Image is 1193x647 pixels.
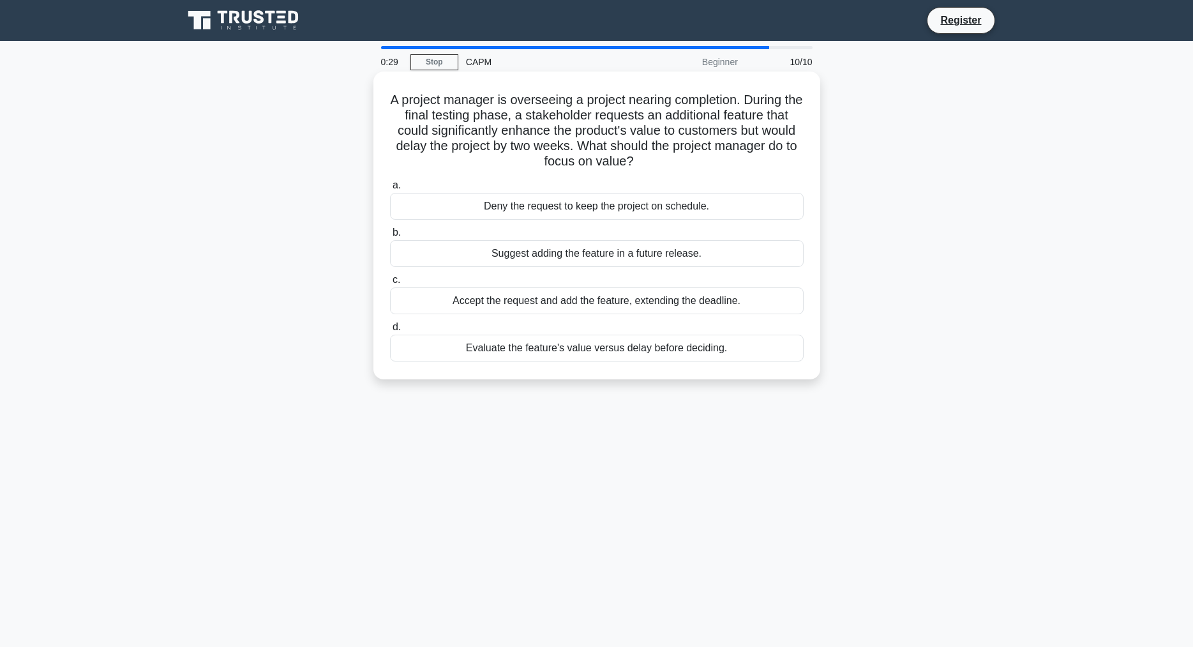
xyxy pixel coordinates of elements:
[390,193,804,220] div: Deny the request to keep the project on schedule.
[389,92,805,170] h5: A project manager is overseeing a project nearing completion. During the final testing phase, a s...
[458,49,634,75] div: CAPM
[393,321,401,332] span: d.
[393,274,400,285] span: c.
[746,49,820,75] div: 10/10
[390,335,804,362] div: Evaluate the feature's value versus delay before deciding.
[933,12,989,28] a: Register
[410,54,458,70] a: Stop
[393,227,401,238] span: b.
[390,240,804,267] div: Suggest adding the feature in a future release.
[634,49,746,75] div: Beginner
[393,179,401,190] span: a.
[390,287,804,314] div: Accept the request and add the feature, extending the deadline.
[373,49,410,75] div: 0:29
